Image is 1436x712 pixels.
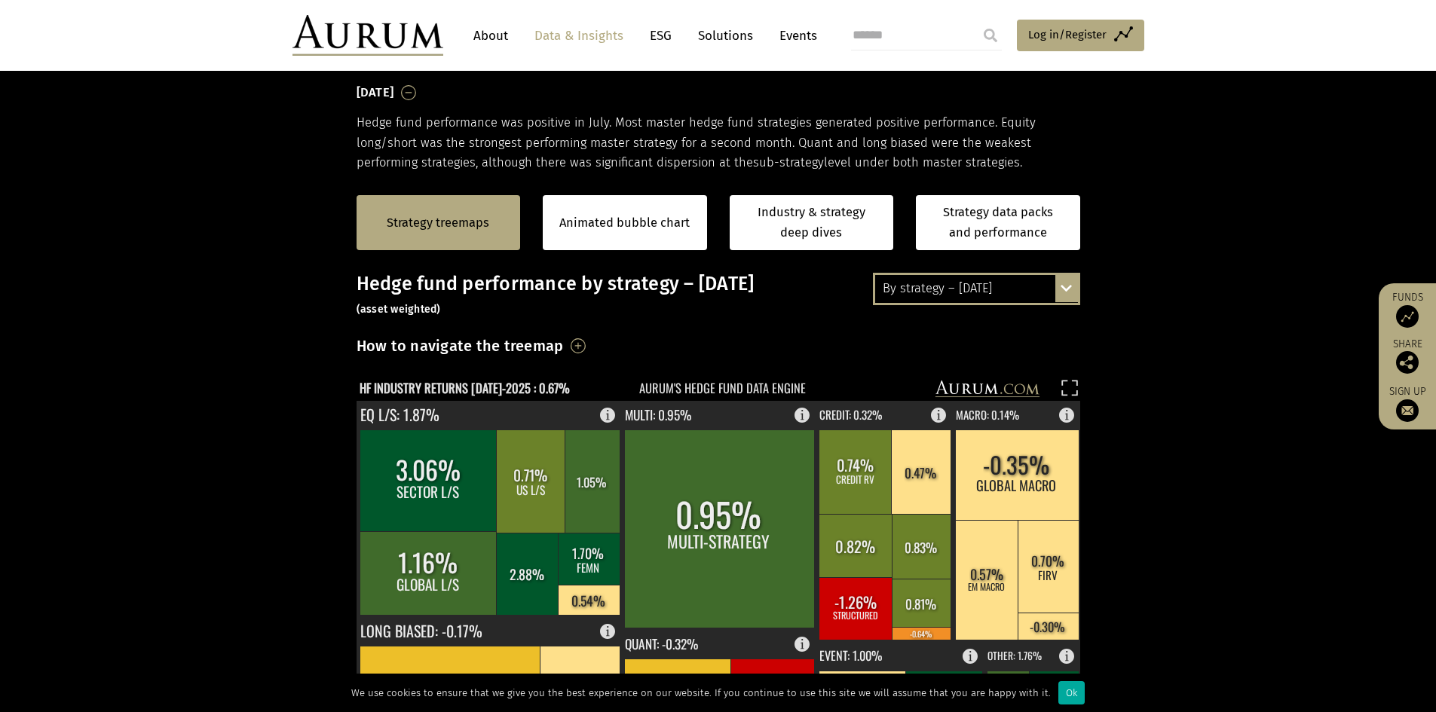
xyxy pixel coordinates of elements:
[772,22,817,50] a: Events
[387,213,489,233] a: Strategy treemaps
[357,273,1080,318] h3: Hedge fund performance by strategy – [DATE]
[466,22,516,50] a: About
[292,15,443,56] img: Aurum
[730,195,894,250] a: Industry & strategy deep dives
[1028,26,1107,44] span: Log in/Register
[1386,339,1428,374] div: Share
[1396,399,1419,422] img: Sign up to our newsletter
[975,20,1006,50] input: Submit
[875,275,1078,302] div: By strategy – [DATE]
[916,195,1080,250] a: Strategy data packs and performance
[1386,385,1428,422] a: Sign up
[357,303,441,316] small: (asset weighted)
[1058,681,1085,704] div: Ok
[357,113,1080,173] p: Hedge fund performance was positive in July. Most master hedge fund strategies generated positive...
[1396,305,1419,328] img: Access Funds
[642,22,679,50] a: ESG
[690,22,761,50] a: Solutions
[1017,20,1144,51] a: Log in/Register
[753,155,824,170] span: sub-strategy
[527,22,631,50] a: Data & Insights
[1386,291,1428,328] a: Funds
[357,81,394,104] h3: [DATE]
[357,333,564,359] h3: How to navigate the treemap
[559,213,690,233] a: Animated bubble chart
[1396,351,1419,374] img: Share this post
